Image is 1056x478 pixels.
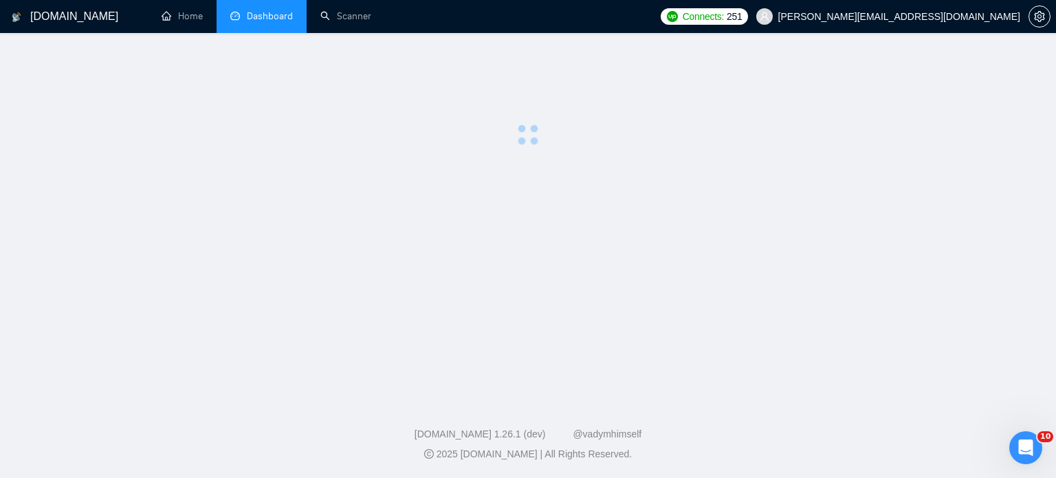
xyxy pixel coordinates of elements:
[1037,431,1053,442] span: 10
[1028,6,1050,28] button: setting
[320,10,371,22] a: searchScanner
[230,11,240,21] span: dashboard
[247,10,293,22] span: Dashboard
[573,428,641,439] a: @vadymhimself
[11,447,1045,461] div: 2025 [DOMAIN_NAME] | All Rights Reserved.
[12,6,21,28] img: logo
[727,9,742,24] span: 251
[1029,11,1050,22] span: setting
[683,9,724,24] span: Connects:
[1028,11,1050,22] a: setting
[424,449,434,459] span: copyright
[760,12,769,21] span: user
[162,10,203,22] a: homeHome
[1009,431,1042,464] iframe: Intercom live chat
[667,11,678,22] img: upwork-logo.png
[415,428,546,439] a: [DOMAIN_NAME] 1.26.1 (dev)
